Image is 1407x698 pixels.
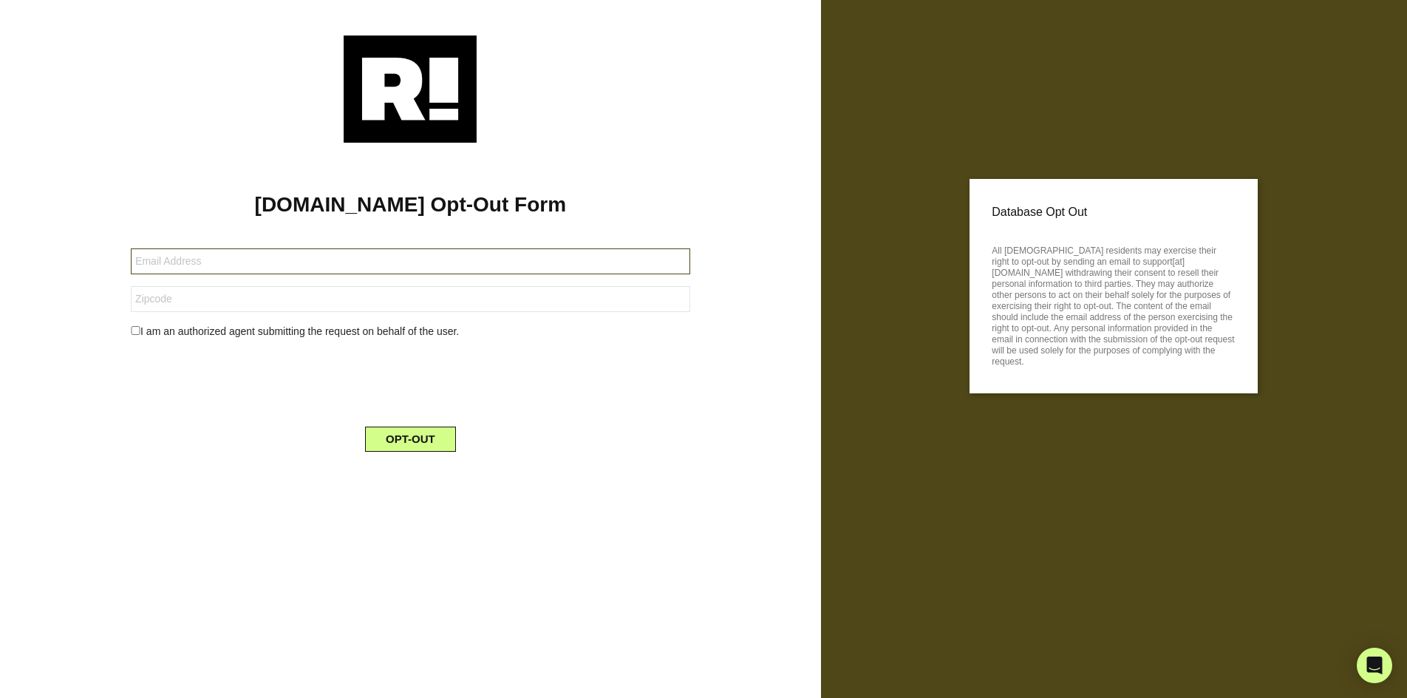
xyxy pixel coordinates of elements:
input: Zipcode [131,286,689,312]
h1: [DOMAIN_NAME] Opt-Out Form [22,192,799,217]
div: I am an authorized agent submitting the request on behalf of the user. [120,324,701,339]
div: Open Intercom Messenger [1357,648,1392,683]
p: All [DEMOGRAPHIC_DATA] residents may exercise their right to opt-out by sending an email to suppo... [992,241,1236,367]
button: OPT-OUT [365,427,456,452]
img: Retention.com [344,35,477,143]
iframe: reCAPTCHA [298,351,522,409]
input: Email Address [131,248,689,274]
p: Database Opt Out [992,201,1236,223]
